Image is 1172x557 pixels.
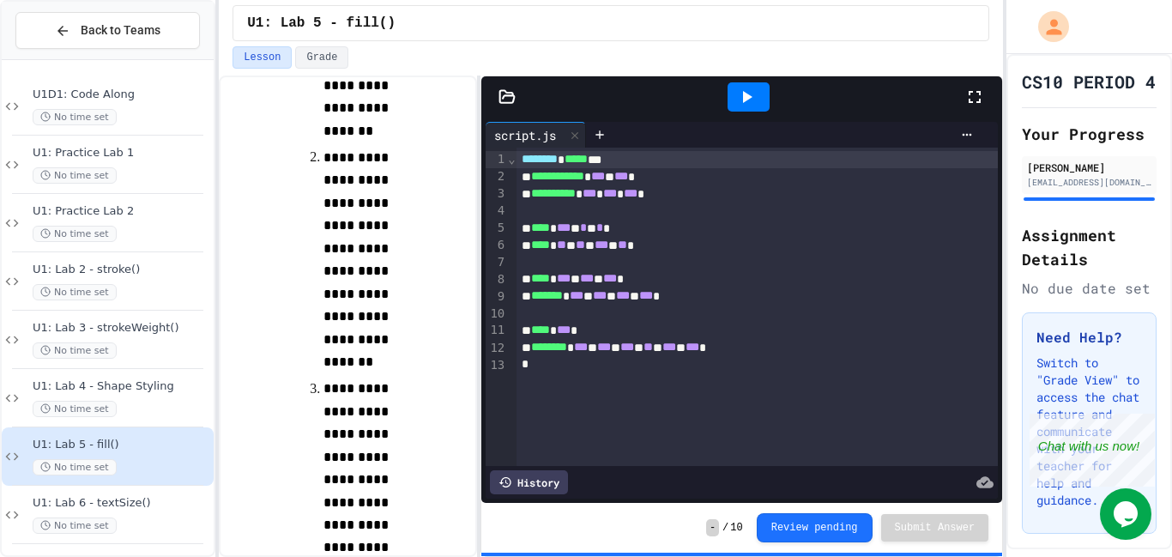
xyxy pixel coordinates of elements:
[1022,223,1157,271] h2: Assignment Details
[33,146,210,160] span: U1: Practice Lab 1
[1036,327,1142,348] h3: Need Help?
[33,496,210,511] span: U1: Lab 6 - textSize()
[1020,7,1073,46] div: My Account
[33,401,117,417] span: No time set
[706,519,719,536] span: -
[486,151,507,168] div: 1
[33,518,117,534] span: No time set
[486,288,507,306] div: 9
[486,220,507,237] div: 5
[1027,160,1151,175] div: [PERSON_NAME]
[33,438,210,452] span: U1: Lab 5 - fill()
[722,521,728,535] span: /
[33,379,210,394] span: U1: Lab 4 - Shape Styling
[881,514,989,542] button: Submit Answer
[1022,70,1156,94] h1: CS10 PERIOD 4
[486,122,586,148] div: script.js
[1030,414,1155,487] iframe: chat widget
[486,237,507,254] div: 6
[1022,122,1157,146] h2: Your Progress
[486,322,507,339] div: 11
[33,88,210,102] span: U1D1: Code Along
[247,13,396,33] span: U1: Lab 5 - fill()
[1022,278,1157,299] div: No due date set
[1036,354,1142,509] p: Switch to "Grade View" to access the chat feature and communicate with your teacher for help and ...
[33,263,210,277] span: U1: Lab 2 - stroke()
[486,168,507,185] div: 2
[757,513,873,542] button: Review pending
[490,470,568,494] div: History
[33,459,117,475] span: No time set
[15,12,200,49] button: Back to Teams
[33,167,117,184] span: No time set
[730,521,742,535] span: 10
[486,340,507,357] div: 12
[486,357,507,374] div: 13
[81,21,160,39] span: Back to Teams
[33,321,210,336] span: U1: Lab 3 - strokeWeight()
[486,185,507,203] div: 3
[507,152,516,166] span: Fold line
[33,226,117,242] span: No time set
[486,126,565,144] div: script.js
[486,306,507,323] div: 10
[1027,176,1151,189] div: [EMAIL_ADDRESS][DOMAIN_NAME]
[1100,488,1155,540] iframe: chat widget
[895,521,976,535] span: Submit Answer
[33,109,117,125] span: No time set
[486,271,507,288] div: 8
[486,254,507,271] div: 7
[295,46,348,69] button: Grade
[486,203,507,220] div: 4
[33,342,117,359] span: No time set
[33,284,117,300] span: No time set
[33,204,210,219] span: U1: Practice Lab 2
[233,46,292,69] button: Lesson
